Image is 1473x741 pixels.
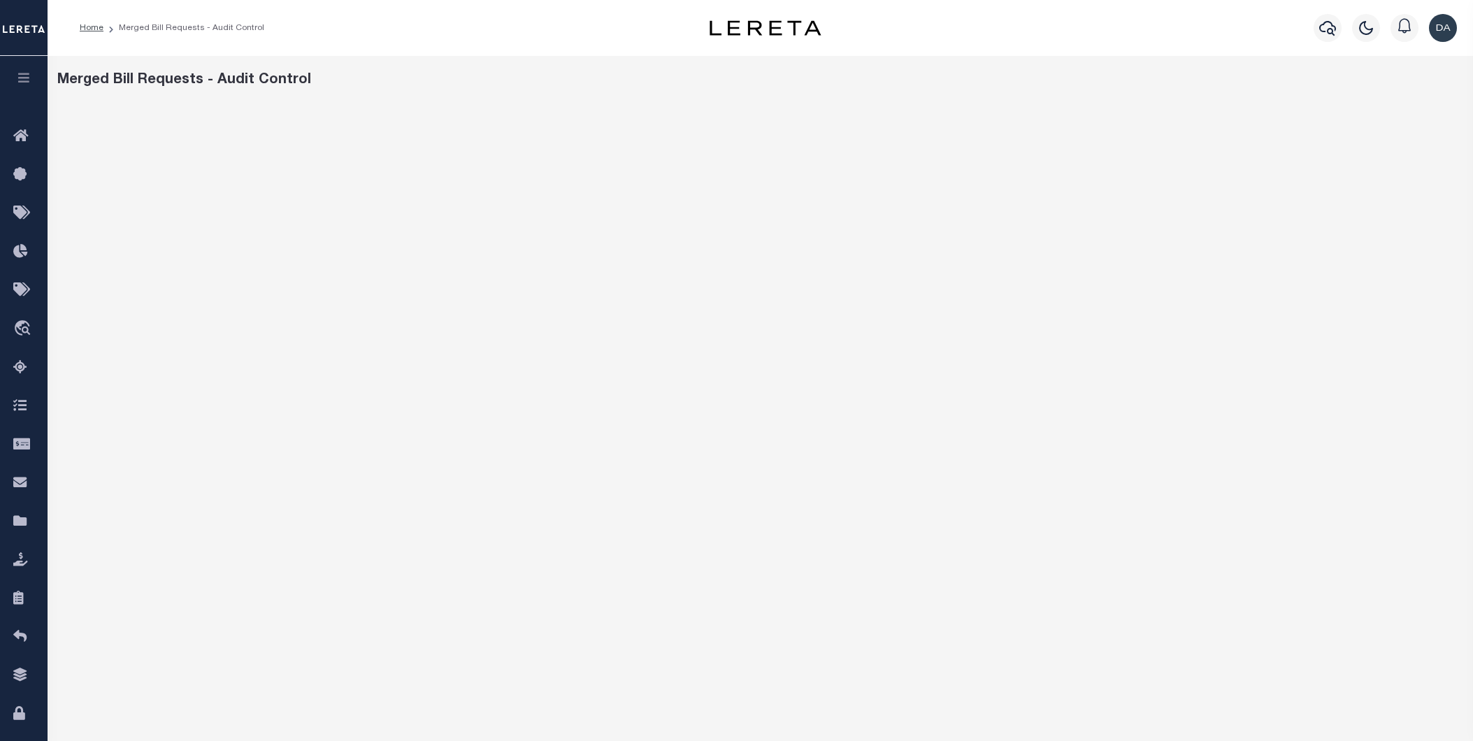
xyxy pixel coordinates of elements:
[80,24,103,32] a: Home
[103,22,264,34] li: Merged Bill Requests - Audit Control
[57,70,1464,91] div: Merged Bill Requests - Audit Control
[710,20,821,36] img: logo-dark.svg
[13,320,36,338] i: travel_explore
[1429,14,1457,42] img: svg+xml;base64,PHN2ZyB4bWxucz0iaHR0cDovL3d3dy53My5vcmcvMjAwMC9zdmciIHBvaW50ZXItZXZlbnRzPSJub25lIi...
